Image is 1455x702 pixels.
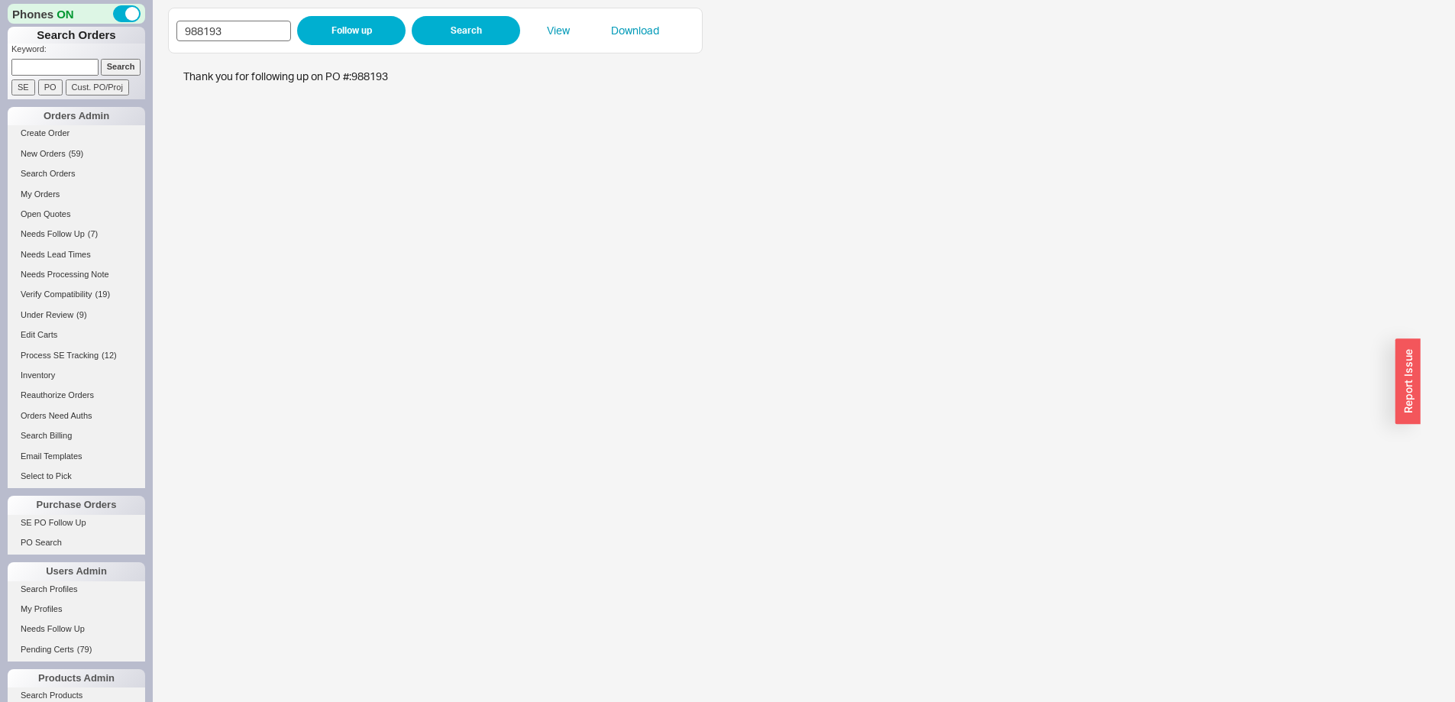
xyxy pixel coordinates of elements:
[8,669,145,687] div: Products Admin
[8,186,145,202] a: My Orders
[21,310,73,319] span: Under Review
[57,6,74,22] span: ON
[8,581,145,597] a: Search Profiles
[101,59,141,75] input: Search
[8,408,145,424] a: Orders Need Auths
[8,166,145,182] a: Search Orders
[66,79,129,95] input: Cust. PO/Proj
[8,642,145,658] a: Pending Certs(79)
[21,624,85,633] span: Needs Follow Up
[8,307,145,323] a: Under Review(9)
[21,645,74,654] span: Pending Certs
[76,310,86,319] span: ( 9 )
[8,496,145,514] div: Purchase Orders
[8,286,145,302] a: Verify Compatibility(19)
[8,206,145,222] a: Open Quotes
[11,44,145,59] p: Keyword:
[297,16,406,45] button: Follow up
[77,645,92,654] span: ( 79 )
[8,107,145,125] div: Orders Admin
[8,327,145,343] a: Edit Carts
[21,229,85,238] span: Needs Follow Up
[8,247,145,263] a: Needs Lead Times
[8,448,145,464] a: Email Templates
[8,428,145,444] a: Search Billing
[8,348,145,364] a: Process SE Tracking(12)
[8,621,145,637] a: Needs Follow Up
[11,79,35,95] input: SE
[95,290,111,299] span: ( 19 )
[21,290,92,299] span: Verify Compatibility
[88,229,98,238] span: ( 7 )
[21,149,66,158] span: New Orders
[8,562,145,581] div: Users Admin
[168,61,1421,702] iframe: PO Follow up
[451,21,482,40] span: Search
[8,267,145,283] a: Needs Processing Note
[8,515,145,531] a: SE PO Follow Up
[8,4,145,24] div: Phones
[69,149,84,158] span: ( 59 )
[412,16,520,45] button: Search
[8,601,145,617] a: My Profiles
[8,146,145,162] a: New Orders(59)
[8,27,145,44] h1: Search Orders
[21,351,99,360] span: Process SE Tracking
[8,535,145,551] a: PO Search
[8,367,145,383] a: Inventory
[8,125,145,141] a: Create Order
[102,351,117,360] span: ( 12 )
[8,226,145,242] a: Needs Follow Up(7)
[331,21,372,40] span: Follow up
[21,270,109,279] span: Needs Processing Note
[597,23,673,38] a: Download
[520,23,597,38] a: View
[38,79,63,95] input: PO
[8,468,145,484] a: Select to Pick
[176,21,291,41] input: Enter PO Number
[8,387,145,403] a: Reauthorize Orders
